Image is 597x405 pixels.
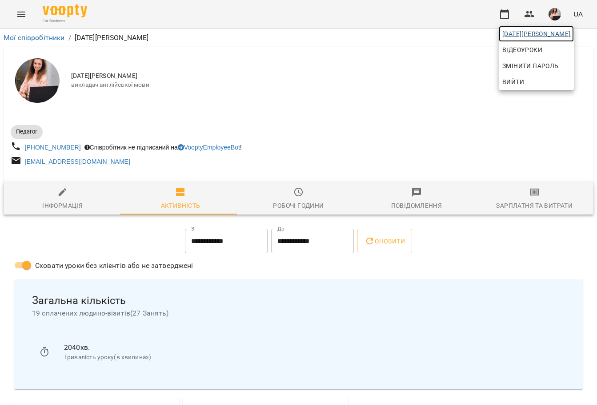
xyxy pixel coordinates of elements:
button: Вийти [499,74,574,90]
span: Вийти [502,77,524,87]
span: [DATE][PERSON_NAME] [502,28,570,39]
a: [DATE][PERSON_NAME] [499,26,574,42]
a: Змінити пароль [499,58,574,74]
a: Відеоуроки [499,42,546,58]
span: Змінити пароль [502,61,570,71]
span: Відеоуроки [502,45,542,55]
